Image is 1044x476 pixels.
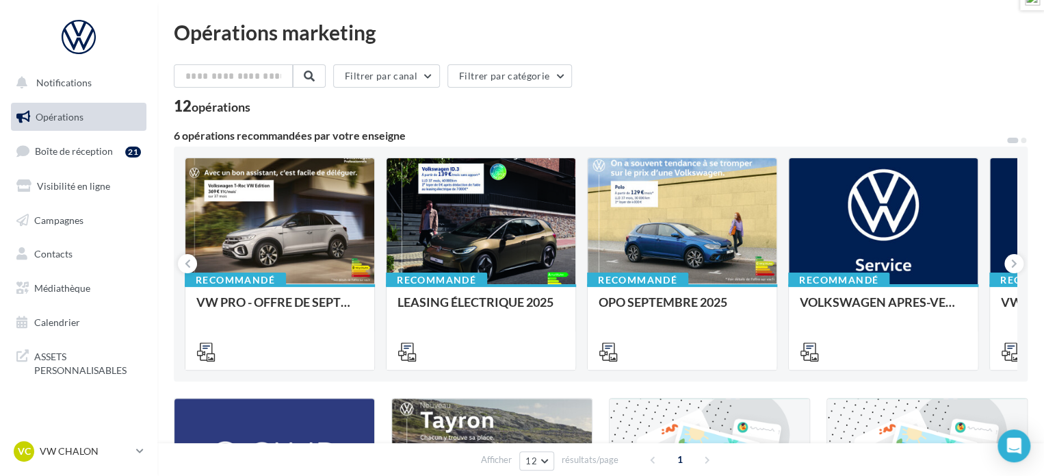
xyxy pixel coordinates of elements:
[669,449,691,471] span: 1
[37,180,110,192] span: Visibilité en ligne
[8,172,149,201] a: Visibilité en ligne
[8,308,149,337] a: Calendrier
[8,274,149,303] a: Médiathèque
[333,64,440,88] button: Filtrer par canal
[34,248,73,260] span: Contacts
[11,438,146,464] a: VC VW CHALON
[34,282,90,294] span: Médiathèque
[18,444,31,458] span: VC
[174,22,1028,42] div: Opérations marketing
[519,451,554,471] button: 12
[196,295,363,323] div: VW PRO - OFFRE DE SEPTEMBRE 25
[185,273,286,288] div: Recommandé
[8,206,149,235] a: Campagnes
[8,68,144,97] button: Notifications
[800,295,967,323] div: VOLKSWAGEN APRES-VENTE
[174,99,250,114] div: 12
[34,316,80,328] span: Calendrier
[8,240,149,268] a: Contacts
[192,101,250,113] div: opérations
[447,64,572,88] button: Filtrer par catégorie
[34,347,141,377] span: ASSETS PERSONNALISABLES
[35,145,113,157] span: Boîte de réception
[40,444,131,458] p: VW CHALON
[562,453,618,466] span: résultats/page
[386,273,487,288] div: Recommandé
[8,342,149,382] a: ASSETS PERSONNALISABLES
[125,147,141,158] div: 21
[599,295,766,323] div: OPO SEPTEMBRE 2025
[36,77,92,88] span: Notifications
[397,295,564,323] div: LEASING ÉLECTRIQUE 2025
[481,453,512,466] span: Afficher
[8,136,149,166] a: Boîte de réception21
[8,103,149,131] a: Opérations
[997,429,1030,462] div: Open Intercom Messenger
[36,111,83,123] span: Opérations
[587,273,688,288] div: Recommandé
[34,214,83,225] span: Campagnes
[174,130,1006,141] div: 6 opérations recommandées par votre enseigne
[788,273,889,288] div: Recommandé
[525,455,537,466] span: 12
